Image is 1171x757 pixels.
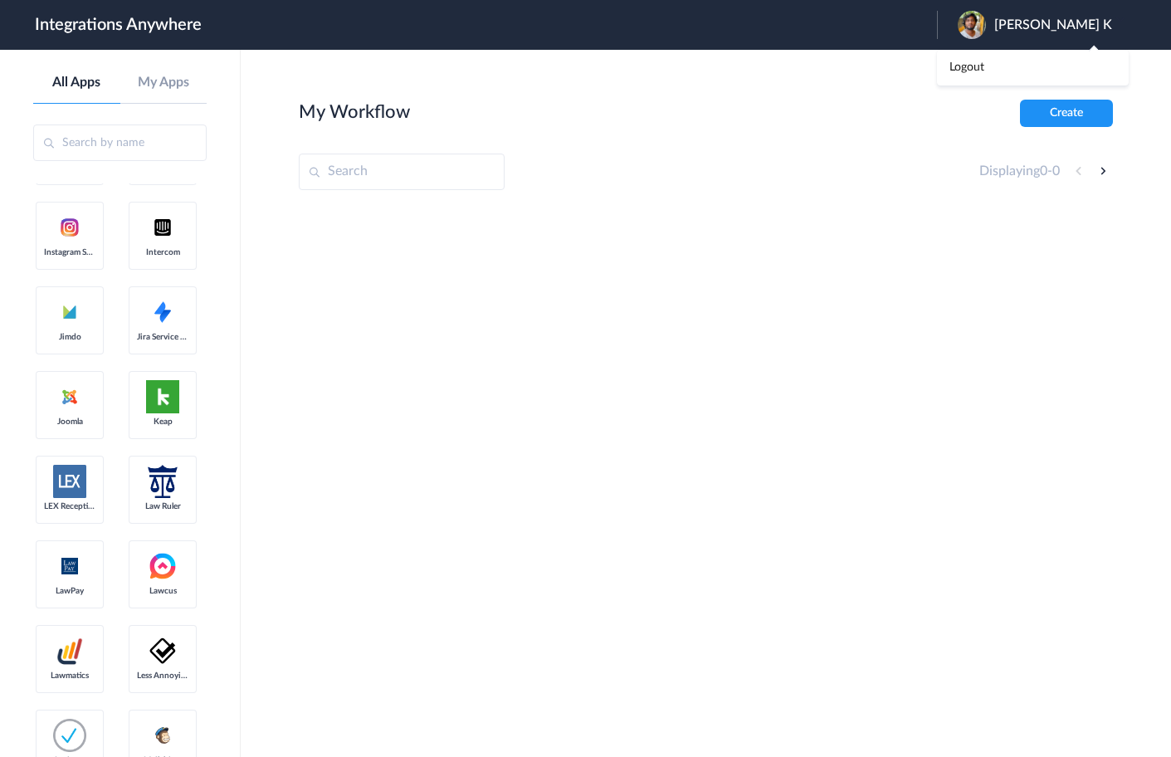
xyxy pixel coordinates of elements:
img: instagram-logo.svg [60,217,80,237]
button: Create [1020,100,1113,127]
input: Search [299,154,505,190]
img: keap.png [146,380,179,413]
h4: Displaying - [979,164,1060,179]
span: Lawcus [137,586,188,596]
span: LawPay [44,586,95,596]
span: Less Annoying CRM [137,671,188,681]
a: Logout [949,61,984,73]
input: Search by name [33,125,207,161]
span: Intercom [137,247,188,257]
span: Jira Service Desk [137,332,188,342]
img: jimdo-logo.svg [60,302,80,322]
img: mailchimp-logo.svg [153,725,173,745]
span: LEX Reception [44,501,95,511]
span: Instagram Streaming [44,247,95,257]
a: All Apps [33,75,120,90]
img: less-annoying-CRM-logo.svg [146,634,179,667]
img: JiraServiceDesk.png [146,295,179,329]
h1: Integrations Anywhere [35,15,202,35]
span: Jimdo [44,332,95,342]
img: Lawmatics.jpg [53,634,86,667]
span: Keap [137,417,188,427]
img: aw-image-867.jpeg [958,11,986,39]
img: joomla-logo.svg [60,387,80,407]
img: lawruler-logo.png [148,465,177,498]
h2: My Workflow [299,101,410,123]
a: My Apps [120,75,207,90]
span: 0 [1052,164,1060,178]
span: [PERSON_NAME] K [994,17,1112,33]
span: 0 [1040,164,1047,178]
img: lawcus-logo.svg [146,549,179,583]
img: intercom-logo.svg [153,217,173,237]
span: Law Ruler [137,501,188,511]
img: lexicata.png [53,719,86,752]
span: Joomla [44,417,95,427]
img: lex-app-logo.svg [53,465,86,498]
span: Lawmatics [44,671,95,681]
img: lawpay-logo.svg [60,556,80,576]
